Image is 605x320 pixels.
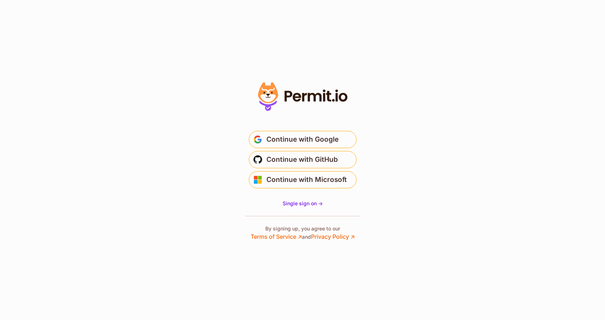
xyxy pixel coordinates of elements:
span: Single sign on -> [283,200,323,206]
span: Continue with GitHub [266,154,338,165]
p: By signing up, you agree to our and [251,225,355,241]
span: Continue with Microsoft [266,174,347,186]
button: Continue with Microsoft [249,171,357,188]
a: Terms of Service ↗ [251,233,302,240]
button: Continue with GitHub [249,151,357,168]
a: Privacy Policy ↗ [311,233,355,240]
span: Continue with Google [266,134,339,145]
a: Single sign on -> [283,200,323,207]
button: Continue with Google [249,131,357,148]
